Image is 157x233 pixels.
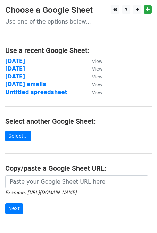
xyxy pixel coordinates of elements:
input: Next [5,203,23,214]
small: View [92,82,102,87]
h4: Select another Google Sheet: [5,117,152,125]
a: [DATE] [5,74,25,80]
a: [DATE] [5,66,25,72]
a: View [85,66,102,72]
a: View [85,58,102,64]
a: Untitled spreadsheet [5,89,67,95]
small: View [92,59,102,64]
small: View [92,74,102,80]
small: View [92,66,102,72]
a: View [85,81,102,87]
input: Paste your Google Sheet URL here [5,175,148,188]
a: [DATE] [5,58,25,64]
p: Use one of the options below... [5,18,152,25]
small: Example: [URL][DOMAIN_NAME] [5,190,76,195]
h4: Copy/paste a Google Sheet URL: [5,164,152,173]
h4: Use a recent Google Sheet: [5,46,152,55]
a: View [85,89,102,95]
h3: Choose a Google Sheet [5,5,152,15]
a: View [85,74,102,80]
small: View [92,90,102,95]
a: Select... [5,131,31,141]
a: [DATE] emails [5,81,46,87]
